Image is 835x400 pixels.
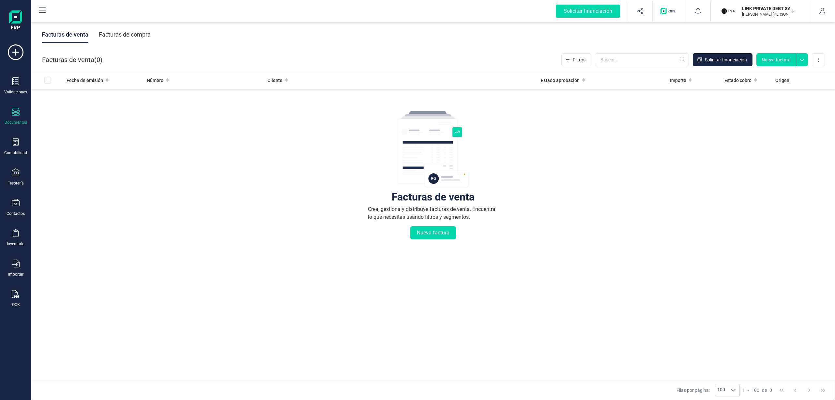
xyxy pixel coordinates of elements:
[9,10,22,31] img: Logo Finanedi
[724,77,751,84] span: Estado cobro
[42,26,88,43] div: Facturas de venta
[7,241,24,247] div: Inventario
[67,77,103,84] span: Fecha de emisión
[410,226,456,239] button: Nueva factura
[548,1,628,22] button: Solicitar financiación
[721,4,736,18] img: LI
[751,387,759,393] span: 100
[719,1,802,22] button: LILINK PRIVATE DEBT SA[PERSON_NAME] [PERSON_NAME]
[775,77,789,84] span: Origen
[595,53,689,66] input: Buscar...
[8,181,24,186] div: Tesorería
[392,194,475,200] div: Facturas de venta
[4,150,27,155] div: Contabilidad
[99,26,151,43] div: Facturas de compra
[660,8,678,14] img: Logo de OPS
[775,384,788,396] button: First Page
[368,205,498,221] div: Crea, gestiona y distribuye facturas de venta. Encuentra lo que necesitas usando filtros y segmen...
[715,384,727,396] span: 100
[693,53,752,66] button: Solicitar financiación
[803,384,815,396] button: Next Page
[147,77,163,84] span: Número
[5,120,27,125] div: Documentos
[42,53,102,66] div: Facturas de venta ( )
[762,387,767,393] span: de
[756,53,796,66] button: Nueva factura
[267,77,282,84] span: Cliente
[769,387,772,393] span: 0
[4,89,27,95] div: Validaciones
[676,384,740,396] div: Filas por página:
[789,384,801,396] button: Previous Page
[12,302,20,307] div: OCR
[7,211,25,216] div: Contactos
[561,53,591,66] button: Filtros
[817,384,829,396] button: Last Page
[742,12,794,17] p: [PERSON_NAME] [PERSON_NAME]
[556,5,620,18] div: Solicitar financiación
[657,1,682,22] button: Logo de OPS
[573,56,585,63] span: Filtros
[705,56,747,63] span: Solicitar financiación
[670,77,686,84] span: Importe
[742,5,794,12] p: LINK PRIVATE DEBT SA
[397,110,469,188] img: img-empty-table.svg
[97,55,100,64] span: 0
[541,77,580,84] span: Estado aprobación
[8,272,23,277] div: Importar
[742,387,772,393] div: -
[742,387,745,393] span: 1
